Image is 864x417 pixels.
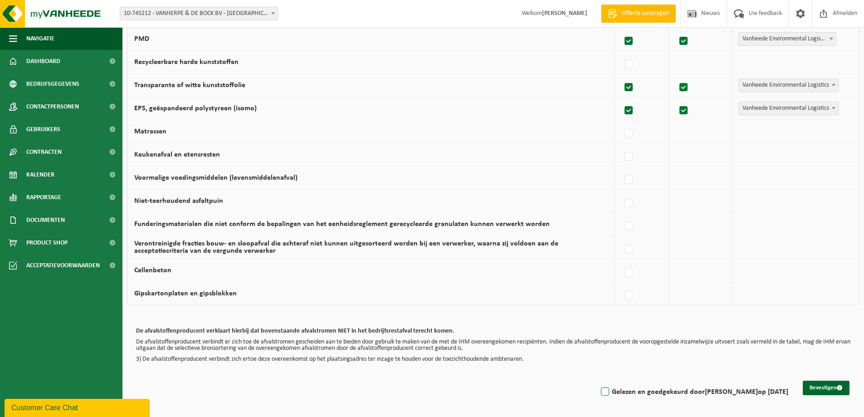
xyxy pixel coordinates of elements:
[134,82,245,89] label: Transparante of witte kunststoffolie
[134,174,298,182] label: Voormalige voedingsmiddelen (levensmiddelenafval)
[136,339,850,352] p: De afvalstoffenproducent verbindt er zich toe de afvalstromen gescheiden aan te bieden door gebru...
[26,73,79,95] span: Bedrijfsgegevens
[601,5,676,23] a: Offerte aanvragen
[5,397,151,417] iframe: chat widget
[738,102,839,115] span: Vanheede Environmental Logistics
[134,267,171,274] label: Cellenbeton
[739,33,836,45] span: Vanheede Environmental Logistics
[705,388,758,396] strong: [PERSON_NAME]
[134,59,239,66] label: Recycleerbare harde kunststoffen
[739,79,838,92] span: Vanheede Environmental Logistics
[134,151,220,158] label: Keukenafval en etensresten
[739,102,838,115] span: Vanheede Environmental Logistics
[26,186,61,209] span: Rapportage
[136,328,454,334] b: De afvalstoffenproducent verklaart hierbij dat bovenstaande afvalstromen NIET in het bedrijfsrest...
[738,32,836,46] span: Vanheede Environmental Logistics
[136,356,850,363] p: 3) De afvalstoffenproducent verbindt zich ertoe deze overeenkomst op het plaatsingsadres ter inza...
[542,10,587,17] strong: [PERSON_NAME]
[134,221,550,228] label: Funderingsmaterialen die niet conform de bepalingen van het eenheidsreglement gerecycleerde granu...
[620,9,671,18] span: Offerte aanvragen
[26,50,60,73] span: Dashboard
[26,163,54,186] span: Kalender
[26,254,100,277] span: Acceptatievoorwaarden
[120,7,278,20] span: 10-745212 - VANHERPE & DE BOCK BV - OUDENAARDE
[134,128,166,135] label: Matrassen
[803,381,849,395] button: Bevestigen
[738,78,839,92] span: Vanheede Environmental Logistics
[134,240,558,255] label: Verontreinigde fracties bouw- en sloopafval die achteraf niet kunnen uitgesorteerd worden bij een...
[26,95,79,118] span: Contactpersonen
[134,290,237,297] label: Gipskartonplaten en gipsblokken
[26,27,54,50] span: Navigatie
[134,197,223,205] label: Niet-teerhoudend asfaltpuin
[26,231,68,254] span: Product Shop
[26,118,60,141] span: Gebruikers
[26,209,65,231] span: Documenten
[26,141,62,163] span: Contracten
[134,35,149,43] label: PMD
[134,105,257,112] label: EPS, geëxpandeerd polystyreen (isomo)
[599,385,788,399] label: Gelezen en goedgekeurd door op [DATE]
